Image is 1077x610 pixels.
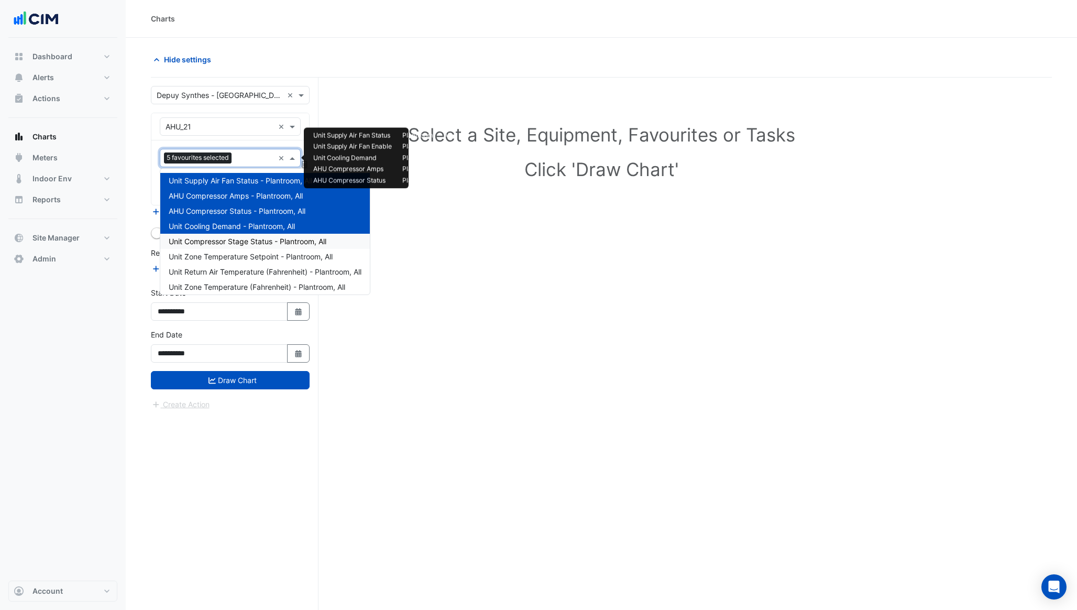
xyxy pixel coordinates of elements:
[438,164,456,175] td: All
[169,206,305,215] span: AHU Compressor Status - Plantroom, All
[32,173,72,184] span: Indoor Env
[151,371,310,389] button: Draw Chart
[151,50,218,69] button: Hide settings
[8,248,117,269] button: Admin
[32,132,57,142] span: Charts
[169,252,333,261] span: Unit Zone Temperature Setpoint - Plantroom, All
[174,158,1029,180] h1: Click 'Draw Chart'
[438,141,456,152] td: All
[397,141,438,152] td: Plantroom
[32,72,54,83] span: Alerts
[8,126,117,147] button: Charts
[8,581,117,602] button: Account
[278,121,287,132] span: Clear
[14,152,24,163] app-icon: Meters
[32,93,60,104] span: Actions
[14,254,24,264] app-icon: Admin
[169,267,361,276] span: Unit Return Air Temperature (Fahrenheit) - Plantroom, All
[164,152,232,163] span: 5 favourites selected
[308,164,397,175] td: AHU Compressor Amps
[14,194,24,205] app-icon: Reports
[174,124,1029,146] h1: Select a Site, Equipment, Favourites or Tasks
[397,152,438,164] td: Plantroom
[32,152,58,163] span: Meters
[8,46,117,67] button: Dashboard
[151,263,229,275] button: Add Reference Line
[308,175,397,187] td: AHU Compressor Status
[151,13,175,24] div: Charts
[8,147,117,168] button: Meters
[294,349,303,358] fa-icon: Select Date
[151,247,206,258] label: Reference Lines
[32,51,72,62] span: Dashboard
[13,8,60,29] img: Company Logo
[169,237,326,246] span: Unit Compressor Stage Status - Plantroom, All
[8,189,117,210] button: Reports
[1041,574,1067,600] div: Open Intercom Messenger
[308,141,397,152] td: Unit Supply Air Fan Enable
[308,130,397,141] td: Unit Supply Air Fan Status
[151,399,210,408] app-escalated-ticket-create-button: Please draw the charts first
[32,254,56,264] span: Admin
[8,67,117,88] button: Alerts
[169,191,303,200] span: AHU Compressor Amps - Plantroom, All
[8,168,117,189] button: Indoor Env
[278,152,287,164] span: Clear
[294,307,303,316] fa-icon: Select Date
[438,130,456,141] td: All
[397,164,438,175] td: Plantroom
[438,152,456,164] td: All
[169,176,312,185] span: Unit Supply Air Fan Status - Plantroom, All
[164,54,211,65] span: Hide settings
[14,132,24,142] app-icon: Charts
[14,173,24,184] app-icon: Indoor Env
[308,152,397,164] td: Unit Cooling Demand
[14,72,24,83] app-icon: Alerts
[8,88,117,109] button: Actions
[287,90,296,101] span: Clear
[14,93,24,104] app-icon: Actions
[160,168,370,295] ng-dropdown-panel: Options list
[32,233,80,243] span: Site Manager
[397,130,438,141] td: Plantroom
[151,287,186,298] label: Start Date
[8,227,117,248] button: Site Manager
[438,175,456,187] td: All
[14,233,24,243] app-icon: Site Manager
[32,586,63,596] span: Account
[397,175,438,187] td: Plantroom
[151,206,214,218] button: Add Equipment
[32,194,61,205] span: Reports
[169,282,345,291] span: Unit Zone Temperature (Fahrenheit) - Plantroom, All
[169,222,295,231] span: Unit Cooling Demand - Plantroom, All
[14,51,24,62] app-icon: Dashboard
[151,329,182,340] label: End Date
